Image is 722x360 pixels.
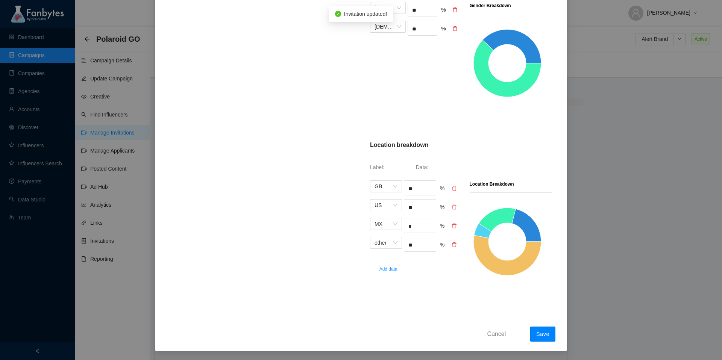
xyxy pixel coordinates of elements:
div: % [440,222,448,233]
button: Cancel [482,328,512,340]
button: Save [530,327,555,342]
p: Label: [370,163,414,171]
p: Gender Breakdown [470,2,511,9]
span: delete [452,7,458,12]
span: delete [452,26,458,31]
span: delete [452,204,457,210]
div: % [440,184,448,195]
span: delete [452,186,457,191]
span: + Add data [376,265,397,273]
div: % [440,241,448,252]
div: % [440,203,448,214]
p: Location breakdown [370,141,429,150]
p: Data: [416,163,460,171]
div: % [441,6,449,17]
span: Invitation updated! [344,11,387,17]
span: delete [452,242,457,247]
div: % [441,24,449,36]
button: + Add data [370,263,403,275]
span: Female [375,21,401,32]
span: MX [375,218,397,230]
span: check-circle [335,11,341,17]
span: other [375,237,397,248]
span: Cancel [487,329,506,339]
span: delete [452,223,457,228]
span: GB [375,181,397,192]
span: Save [536,331,549,337]
span: Male [375,2,401,14]
span: US [375,200,397,211]
p: Location Breakdown [470,180,514,188]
